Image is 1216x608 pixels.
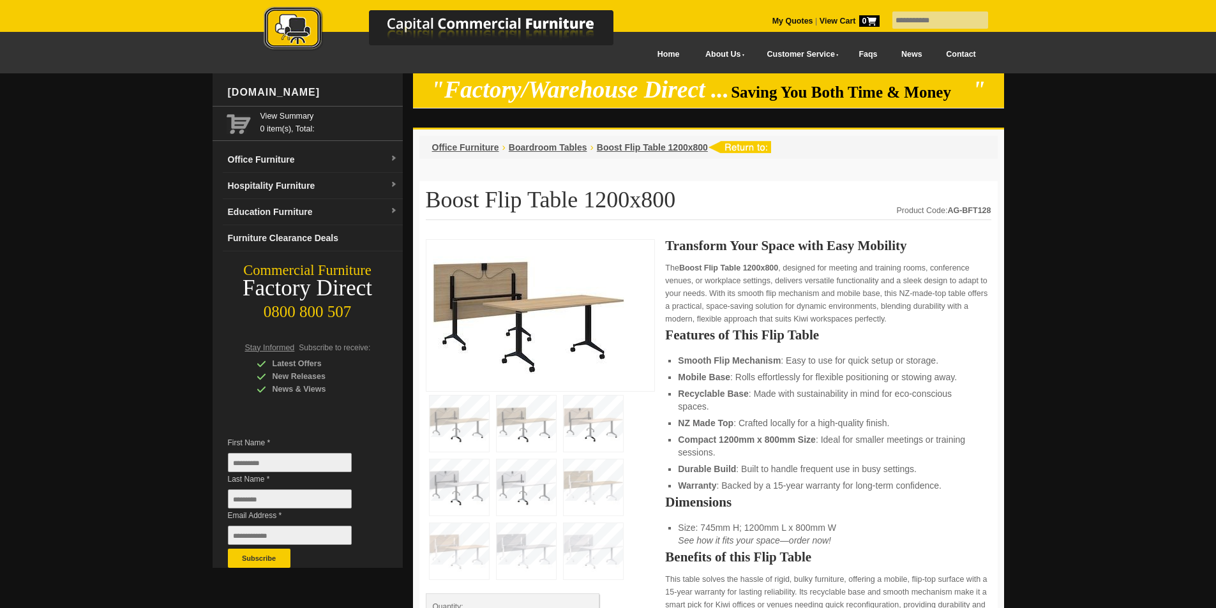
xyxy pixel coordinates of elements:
[228,473,371,486] span: Last Name *
[678,480,716,491] strong: Warranty
[847,40,890,69] a: Faqs
[678,389,749,399] strong: Recyclable Base
[228,549,290,568] button: Subscribe
[213,262,403,279] div: Commercial Furniture
[390,207,398,215] img: dropdown
[228,489,352,508] input: Last Name *
[665,262,991,325] p: The , designed for meeting and training rooms, conference venues, or workplace settings, delivers...
[257,383,378,396] div: News & Views
[678,418,733,428] strong: NZ Made Top
[665,329,991,341] h2: Features of This Flip Table
[257,357,378,370] div: Latest Offers
[590,141,594,154] li: ›
[509,142,587,152] a: Boardroom Tables
[665,496,991,508] h2: Dimensions
[817,17,879,26] a: View Cart0
[597,142,708,152] a: Boost Flip Table 1200x800
[432,142,499,152] a: Office Furniture
[431,77,729,103] em: "Factory/Warehouse Direct ...
[678,354,978,367] li: : Easy to use for quick setup or storage.
[691,40,753,69] a: About Us
[223,147,403,173] a: Office Furnituredropdown
[390,155,398,163] img: dropdown
[433,246,624,381] img: Boost Flip Table 1200x800
[257,370,378,383] div: New Releases
[679,263,778,272] strong: Boost Flip Table 1200x800
[228,453,352,472] input: First Name *
[223,225,403,251] a: Furniture Clearance Deals
[678,433,978,459] li: : Ideal for smaller meetings or training sessions.
[228,436,371,449] span: First Name *
[228,509,371,522] span: Email Address *
[502,141,506,154] li: ›
[708,141,771,153] img: return to
[678,372,730,382] strong: Mobile Base
[731,84,970,101] span: Saving You Both Time & Money
[947,206,991,215] strong: AG-BFT128
[772,17,813,26] a: My Quotes
[678,479,978,492] li: : Backed by a 15-year warranty for long-term confidence.
[753,40,846,69] a: Customer Service
[820,17,880,26] strong: View Cart
[665,239,991,252] h2: Transform Your Space with Easy Mobility
[934,40,987,69] a: Contact
[678,355,781,366] strong: Smooth Flip Mechanism
[678,434,816,445] strong: Compact 1200mm x 800mm Size
[678,387,978,413] li: : Made with sustainability in mind for eco-conscious spaces.
[229,6,675,57] a: Capital Commercial Furniture Logo
[299,343,370,352] span: Subscribe to receive:
[245,343,295,352] span: Stay Informed
[678,417,978,429] li: : Crafted locally for a high-quality finish.
[223,173,403,199] a: Hospitality Furnituredropdown
[678,464,736,474] strong: Durable Build
[228,526,352,545] input: Email Address *
[897,204,991,217] div: Product Code:
[678,371,978,383] li: : Rolls effortlessly for flexible positioning or stowing away.
[678,463,978,475] li: : Built to handle frequent use in busy settings.
[859,15,880,27] span: 0
[665,551,991,563] h2: Benefits of this Flip Table
[229,6,675,53] img: Capital Commercial Furniture Logo
[260,110,398,122] a: View Summary
[213,279,403,297] div: Factory Direct
[889,40,934,69] a: News
[426,188,991,220] h1: Boost Flip Table 1200x800
[260,110,398,133] span: 0 item(s), Total:
[678,521,978,547] li: Size: 745mm H; 1200mm L x 800mm W
[390,181,398,189] img: dropdown
[223,73,403,112] div: [DOMAIN_NAME]
[223,199,403,225] a: Education Furnituredropdown
[678,535,831,545] em: See how it fits your space—order now!
[972,77,986,103] em: "
[213,297,403,321] div: 0800 800 507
